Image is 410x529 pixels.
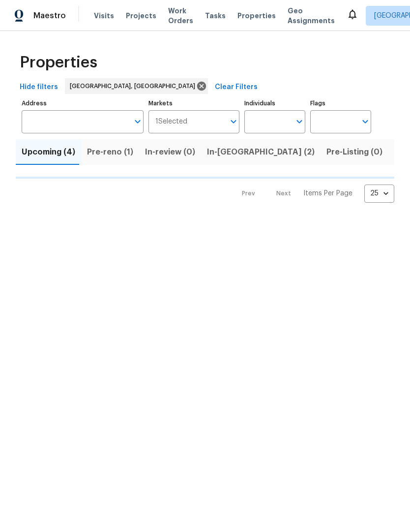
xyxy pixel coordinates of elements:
span: Visits [94,11,114,21]
label: Address [22,100,144,106]
span: Tasks [205,12,226,19]
div: 25 [364,181,394,206]
span: Clear Filters [215,81,258,93]
button: Open [293,115,306,128]
button: Open [227,115,240,128]
button: Clear Filters [211,78,262,96]
span: Work Orders [168,6,193,26]
div: [GEOGRAPHIC_DATA], [GEOGRAPHIC_DATA] [65,78,208,94]
button: Open [131,115,145,128]
span: Properties [20,58,97,67]
span: In-review (0) [145,145,195,159]
label: Markets [148,100,240,106]
span: Geo Assignments [288,6,335,26]
span: 1 Selected [155,118,187,126]
span: [GEOGRAPHIC_DATA], [GEOGRAPHIC_DATA] [70,81,199,91]
span: Upcoming (4) [22,145,75,159]
span: Pre-reno (1) [87,145,133,159]
span: In-[GEOGRAPHIC_DATA] (2) [207,145,315,159]
span: Pre-Listing (0) [326,145,382,159]
nav: Pagination Navigation [233,185,394,203]
span: Maestro [33,11,66,21]
button: Hide filters [16,78,62,96]
span: Hide filters [20,81,58,93]
label: Individuals [244,100,305,106]
label: Flags [310,100,371,106]
button: Open [358,115,372,128]
span: Projects [126,11,156,21]
p: Items Per Page [303,188,352,198]
span: Properties [237,11,276,21]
